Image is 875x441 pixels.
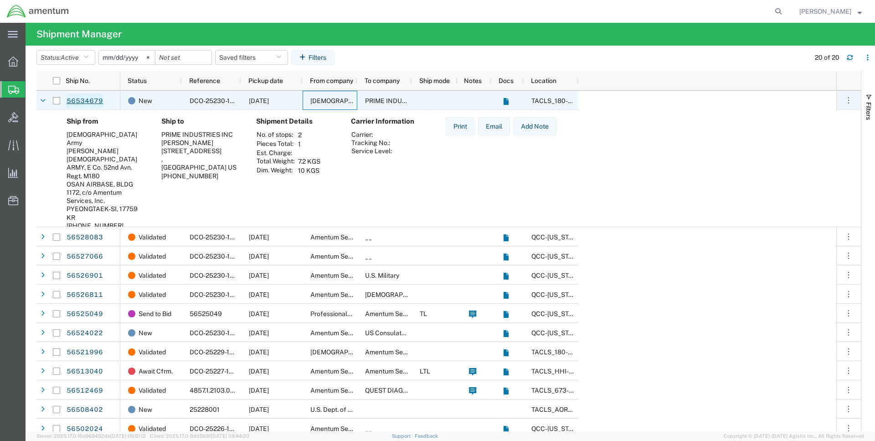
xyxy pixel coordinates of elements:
[139,228,166,247] span: Validated
[190,368,249,375] span: DCO-25227-166934
[420,368,430,375] span: LTL
[419,77,450,84] span: Ship mode
[190,291,250,298] span: DCO-25230-166990
[531,291,582,298] span: QCC-Texas
[310,77,353,84] span: From company
[365,310,432,317] span: Amentum Services, Inc
[365,348,433,356] span: Amentum Services, Inc.
[365,272,399,279] span: U.S. Military
[256,117,336,125] h4: Shipment Details
[310,253,379,260] span: Amentum Services, Inc.
[66,345,103,360] a: 56521996
[415,433,438,439] a: Feedback
[310,368,379,375] span: Amentum Services, Inc.
[531,77,556,84] span: Location
[256,157,295,166] th: Total Weight:
[161,147,242,155] div: [STREET_ADDRESS]
[249,348,269,356] span: 08/20/2025
[513,117,556,135] button: Add Note
[365,329,430,337] span: US Consulate General
[815,53,839,62] div: 20 of 20
[139,247,166,266] span: Validated
[110,433,146,439] span: [DATE] 09:51:12
[66,384,103,398] a: 56512469
[66,288,103,302] a: 56526811
[351,117,424,125] h4: Carrier Information
[67,180,147,205] div: OSAN AIRBASE, BLDG 1172, c/o Amentum Services, Inc.
[67,205,147,221] div: PYEONGTAEK-SI, 17759 KR
[248,77,283,84] span: Pickup date
[6,5,69,18] img: logo
[365,233,372,241] span: __
[531,253,582,260] span: QCC-Texas
[531,348,708,356] span: TACLS_180-Seoul, S. Korea
[61,54,79,61] span: Active
[531,387,730,394] span: TACLS_673-NAS JRB, Ft Worth, TX
[295,166,324,175] td: 10 KGS
[256,130,295,140] th: No. of stops:
[291,50,335,65] button: Filters
[249,253,269,260] span: 08/18/2025
[66,307,103,322] a: 56525049
[365,425,372,432] span: __
[310,425,379,432] span: Amentum Services, Inc.
[66,230,103,245] a: 56528083
[351,130,392,139] th: Carrier:
[190,387,280,394] span: 4857.1.2103.00.00.00.000.FRE
[66,326,103,341] a: 56524022
[249,291,269,298] span: 08/18/2025
[155,51,211,64] input: Not set
[249,233,269,241] span: 08/18/2025
[190,272,249,279] span: DCO-25230-166991
[464,77,482,84] span: Notes
[531,233,582,241] span: QCC-Texas
[478,117,510,135] button: Email
[161,117,242,125] h4: Ship to
[139,381,166,400] span: Validated
[249,97,269,104] span: 08/19/2025
[799,6,862,17] button: [PERSON_NAME]
[531,310,582,317] span: QCC-Texas
[365,368,433,375] span: Amentum Services, Inc.
[365,77,400,84] span: To company
[531,368,754,375] span: TACLS_HHI-Wheeler AFB, HI
[531,97,708,104] span: TACLS_180-Seoul, S. Korea
[190,310,222,317] span: 56525049
[295,140,324,149] td: 1
[36,433,146,439] span: Server: 2025.17.0-16a969492de
[531,272,582,279] span: QCC-Texas
[128,77,147,84] span: Status
[190,329,250,337] span: DCO-25230-166969
[295,157,324,166] td: 7.2 KGS
[66,422,103,436] a: 56502024
[249,406,269,413] span: 08/15/2025
[249,425,269,432] span: 08/14/2025
[139,342,166,362] span: Validated
[67,130,147,147] div: [DEMOGRAPHIC_DATA] Army
[189,77,220,84] span: Reference
[66,403,103,417] a: 56508402
[67,222,147,230] div: [PHONE_NUMBER]
[724,432,864,440] span: Copyright © [DATE]-[DATE] Agistix Inc., All Rights Reserved
[190,425,248,432] span: DCO-25226-166891
[67,155,147,180] div: [DEMOGRAPHIC_DATA] ARMY, E Co. 52nd Avn. Regt. M180
[139,91,152,110] span: New
[531,425,582,432] span: QCC-Texas
[190,233,250,241] span: DCO-25230-166996
[190,97,250,104] span: DCO-25230-167004
[161,130,242,139] div: PRIME INDUSTRIES INC
[392,433,415,439] a: Support
[256,166,295,175] th: Dim. Weight:
[67,147,147,155] div: [PERSON_NAME]
[67,117,147,125] h4: Ship from
[249,329,269,337] span: 08/18/2025
[499,77,514,84] span: Docs
[249,387,269,394] span: 08/15/2025
[365,291,453,298] span: US Army
[310,291,379,298] span: Amentum Services, Inc.
[99,51,155,64] input: Not set
[365,97,437,104] span: PRIME INDUSTRIES INC
[139,266,166,285] span: Validated
[310,310,397,317] span: Professional Turf Services Inc
[139,419,166,438] span: Validated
